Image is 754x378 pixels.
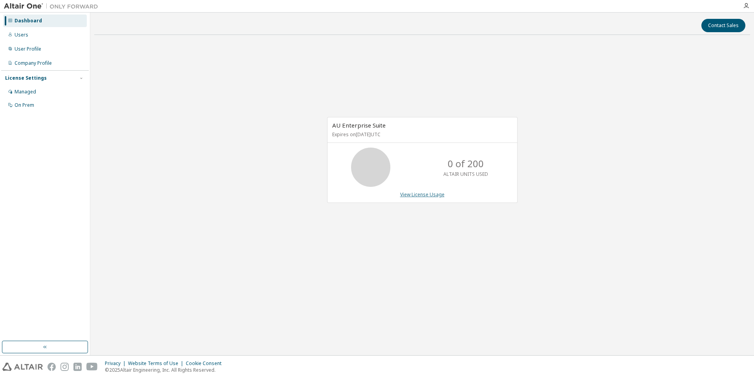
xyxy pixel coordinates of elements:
[48,363,56,371] img: facebook.svg
[128,360,186,367] div: Website Terms of Use
[701,19,745,32] button: Contact Sales
[443,171,488,177] p: ALTAIR UNITS USED
[73,363,82,371] img: linkedin.svg
[15,46,41,52] div: User Profile
[5,75,47,81] div: License Settings
[60,363,69,371] img: instagram.svg
[448,157,484,170] p: 0 of 200
[15,89,36,95] div: Managed
[2,363,43,371] img: altair_logo.svg
[15,60,52,66] div: Company Profile
[332,121,386,129] span: AU Enterprise Suite
[15,18,42,24] div: Dashboard
[4,2,102,10] img: Altair One
[15,102,34,108] div: On Prem
[400,191,445,198] a: View License Usage
[15,32,28,38] div: Users
[105,367,226,373] p: © 2025 Altair Engineering, Inc. All Rights Reserved.
[105,360,128,367] div: Privacy
[332,131,511,138] p: Expires on [DATE] UTC
[186,360,226,367] div: Cookie Consent
[86,363,98,371] img: youtube.svg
